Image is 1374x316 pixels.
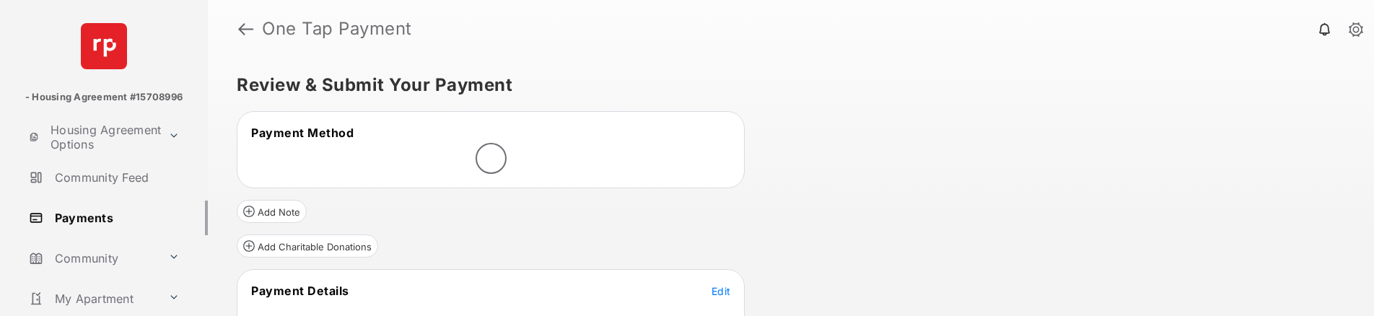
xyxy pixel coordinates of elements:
a: Payments [23,201,208,235]
strong: One Tap Payment [262,20,412,38]
a: Community Feed [23,160,208,195]
p: - Housing Agreement #15708996 [25,90,183,105]
button: Add Note [237,200,307,223]
h5: Review & Submit Your Payment [237,76,1334,94]
span: Payment Details [251,284,349,298]
span: Edit [712,285,730,297]
a: Housing Agreement Options [23,120,162,154]
span: Payment Method [251,126,354,140]
img: svg+xml;base64,PHN2ZyB4bWxucz0iaHR0cDovL3d3dy53My5vcmcvMjAwMC9zdmciIHdpZHRoPSI2NCIgaGVpZ2h0PSI2NC... [81,23,127,69]
a: My Apartment [23,281,162,316]
a: Community [23,241,162,276]
button: Add Charitable Donations [237,234,378,258]
button: Edit [712,284,730,298]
